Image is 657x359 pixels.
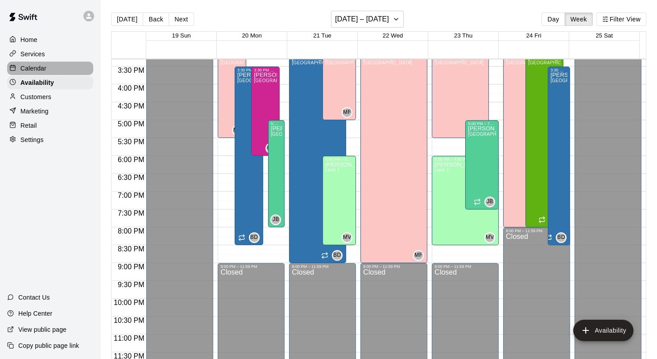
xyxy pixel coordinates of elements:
span: 10:00 PM [112,299,146,306]
button: 23 Thu [454,32,472,39]
span: 4:00 PM [116,84,147,92]
div: Matt Field [413,250,424,261]
span: MV [343,233,351,242]
span: 8:30 PM [116,245,147,253]
p: Calendar [21,64,46,73]
span: 7:30 PM [116,209,147,217]
span: BD [557,233,565,242]
div: 3:00 PM – 8:00 PM: Available [525,49,563,227]
span: [GEOGRAPHIC_DATA] [434,60,483,65]
div: Maia Valenti [484,232,495,243]
button: 25 Sat [595,32,613,39]
a: Availability [7,76,93,89]
div: 3:30 PM – 6:00 PM [254,68,277,72]
span: CS [267,144,274,153]
span: 7:00 PM [116,192,147,199]
p: Retail [21,121,37,130]
div: Matt Field [232,125,243,136]
div: 3:30 PM – 8:30 PM [550,68,567,72]
div: 8:00 PM – 11:59 PM [506,229,567,233]
a: Marketing [7,104,93,118]
button: 21 Tue [313,32,331,39]
p: Help Center [18,309,52,318]
div: 6:00 PM – 8:30 PM: Available [322,156,356,245]
span: 9:30 PM [116,281,147,288]
span: [GEOGRAPHIC_DATA] [363,60,412,65]
button: [DATE] – [DATE] [331,11,404,28]
span: BD [333,251,341,260]
button: 20 Mon [242,32,261,39]
span: Recurring availability [545,234,552,241]
span: 5:00 PM [116,120,147,128]
button: Back [143,13,169,26]
span: JB [273,215,279,224]
p: Customers [21,92,51,101]
div: Settings [7,133,93,146]
span: [GEOGRAPHIC_DATA], Agility Space [550,78,630,83]
span: [GEOGRAPHIC_DATA], Agility Space [528,60,607,65]
div: Matt Field [342,107,352,118]
div: 3:30 PM – 8:30 PM [237,68,260,72]
div: 3:00 PM – 9:00 PM: Available [289,49,346,263]
span: Lane 1 [434,167,449,172]
button: 24 Fri [526,32,541,39]
span: [GEOGRAPHIC_DATA], Agility Space [468,132,547,137]
div: 3:30 PM – 6:00 PM: Available [251,67,280,156]
button: Week [565,13,593,26]
p: Home [21,35,37,44]
span: [GEOGRAPHIC_DATA] [325,60,374,65]
span: 4:30 PM [116,102,147,110]
div: Joseph Bauserman [270,214,281,225]
span: MF [343,108,351,117]
div: 5:00 PM – 8:00 PM: Available [268,120,285,227]
button: Next [169,13,194,26]
button: add [573,320,633,341]
div: 6:00 PM – 8:30 PM [325,157,353,162]
span: 6:30 PM [116,174,147,181]
p: Availability [21,78,54,87]
span: Recurring availability [474,198,481,205]
a: Retail [7,119,93,132]
span: [GEOGRAPHIC_DATA], Agility Space [292,60,371,65]
div: 9:00 PM – 11:59 PM [434,264,496,269]
div: 3:30 PM – 8:30 PM: Available [235,67,263,245]
div: Joseph Bauserman [484,196,495,207]
span: Recurring availability [238,234,245,241]
div: 5:00 PM – 7:30 PM [468,121,496,126]
div: Customers [7,90,93,104]
div: 3:00 PM – 5:30 PM: Available [432,49,488,138]
div: 9:00 PM – 11:59 PM [220,264,282,269]
p: Marketing [21,107,49,116]
div: Cayden Sparks [265,143,276,154]
span: 10:30 PM [112,317,146,324]
span: 3:30 PM [116,67,147,74]
div: 9:00 PM – 11:59 PM [292,264,353,269]
a: Home [7,33,93,46]
span: Recurring availability [321,252,328,259]
a: Calendar [7,62,93,75]
span: 8:00 PM [116,227,147,235]
p: Settings [21,135,44,144]
button: 19 Sun [172,32,190,39]
div: 6:00 PM – 8:30 PM [434,157,496,162]
span: 6:00 PM [116,156,147,163]
span: MF [414,251,422,260]
span: [GEOGRAPHIC_DATA] [506,60,555,65]
a: Services [7,47,93,61]
p: Services [21,50,45,58]
div: 3:00 PM – 8:00 PM: Available [503,49,541,227]
button: [DATE] [111,13,143,26]
span: 11:00 PM [112,334,146,342]
span: 9:00 PM [116,263,147,271]
h6: [DATE] – [DATE] [335,13,389,25]
div: 6:00 PM – 8:30 PM: Available [432,156,499,245]
div: 3:00 PM – 5:00 PM: Available [322,49,356,120]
